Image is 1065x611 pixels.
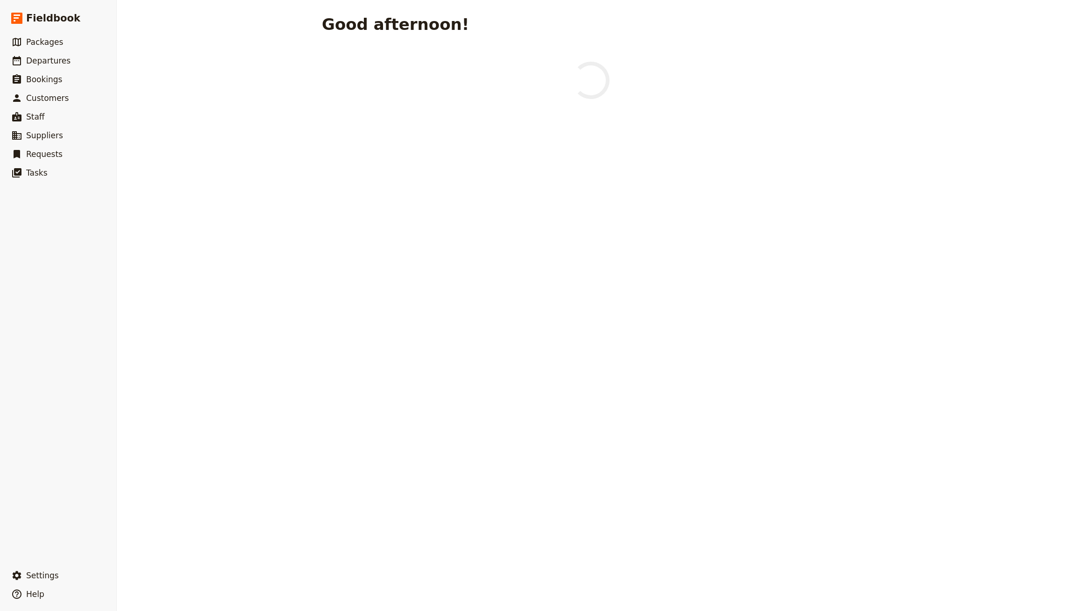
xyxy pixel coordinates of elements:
span: Departures [26,56,71,65]
span: Suppliers [26,131,63,140]
h1: Good afternoon! [322,15,469,34]
span: Customers [26,93,69,103]
span: Tasks [26,168,48,178]
span: Fieldbook [26,11,80,25]
span: Requests [26,149,63,159]
span: Bookings [26,75,62,84]
span: Staff [26,112,45,121]
span: Packages [26,37,63,47]
span: Settings [26,571,59,580]
span: Help [26,590,44,599]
